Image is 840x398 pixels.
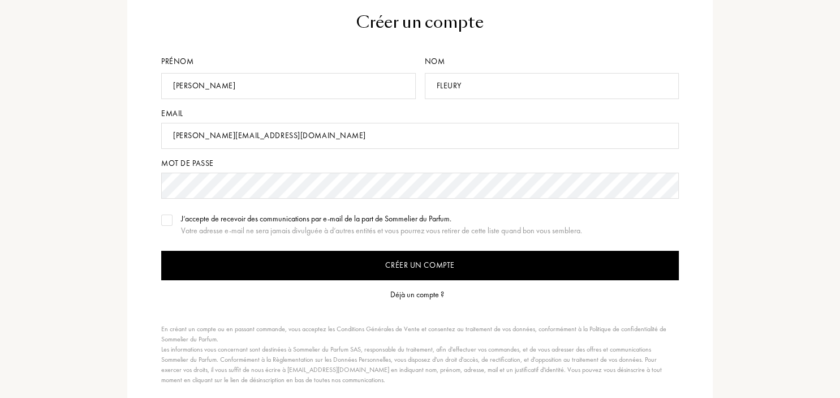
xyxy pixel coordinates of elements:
[161,251,679,280] input: Créer un compte
[425,73,679,99] input: Nom
[390,289,450,301] a: Déjà un compte ?
[181,213,582,225] div: J’accepte de recevoir des communications par e-mail de la part de Sommelier du Parfum.
[161,73,416,99] input: Prénom
[161,157,679,169] div: Mot de passe
[390,289,444,301] div: Déjà un compte ?
[425,55,679,67] div: Nom
[163,217,171,223] img: valide.svg
[161,108,679,119] div: Email
[161,324,673,385] div: En créant un compte ou en passant commande, vous acceptez les Conditions Générales de Vente et co...
[161,55,420,67] div: Prénom
[161,11,679,35] div: Créer un compte
[161,123,679,149] input: Email
[181,225,582,237] div: Votre adresse e-mail ne sera jamais divulguée à d’autres entités et vous pourrez vous retirer de ...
